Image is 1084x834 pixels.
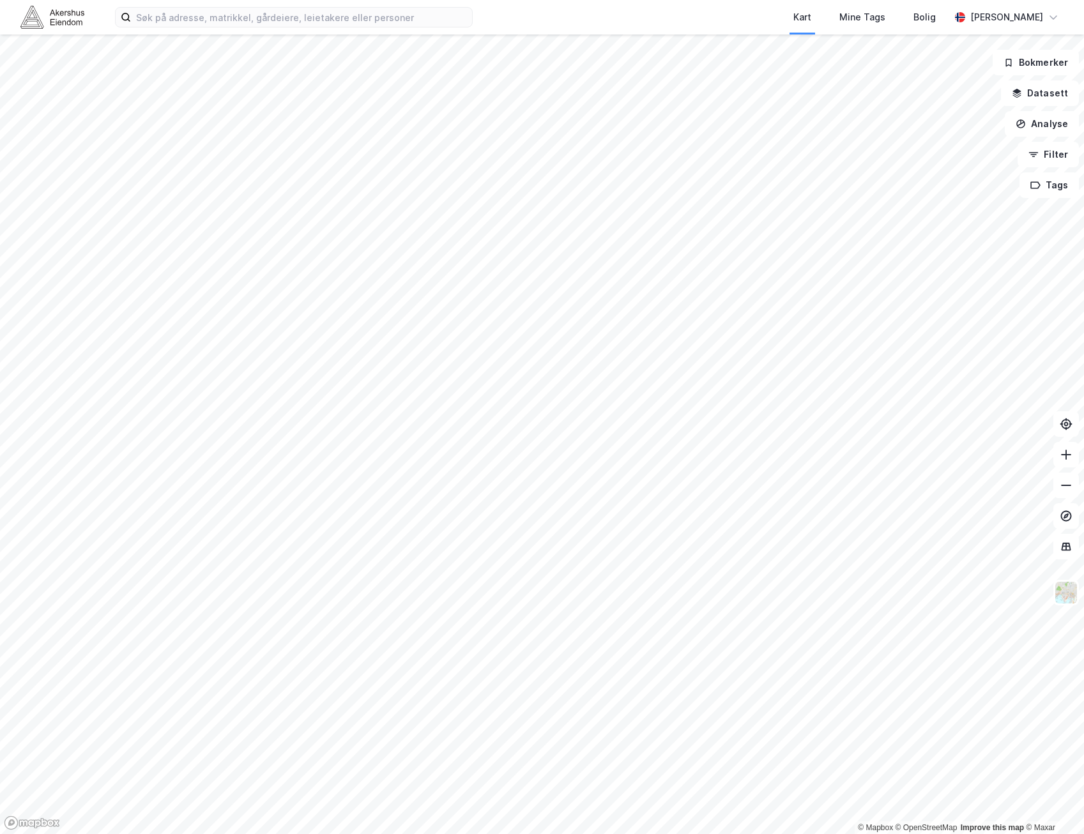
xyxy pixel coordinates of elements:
[1020,773,1084,834] iframe: Chat Widget
[1019,172,1079,198] button: Tags
[1001,80,1079,106] button: Datasett
[131,8,472,27] input: Søk på adresse, matrikkel, gårdeiere, leietakere eller personer
[993,50,1079,75] button: Bokmerker
[1005,111,1079,137] button: Analyse
[1054,580,1078,605] img: Z
[793,10,811,25] div: Kart
[1018,142,1079,167] button: Filter
[1020,773,1084,834] div: Kontrollprogram for chat
[961,823,1024,832] a: Improve this map
[20,6,84,28] img: akershus-eiendom-logo.9091f326c980b4bce74ccdd9f866810c.svg
[839,10,885,25] div: Mine Tags
[896,823,958,832] a: OpenStreetMap
[970,10,1043,25] div: [PERSON_NAME]
[913,10,936,25] div: Bolig
[858,823,893,832] a: Mapbox
[4,815,60,830] a: Mapbox homepage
